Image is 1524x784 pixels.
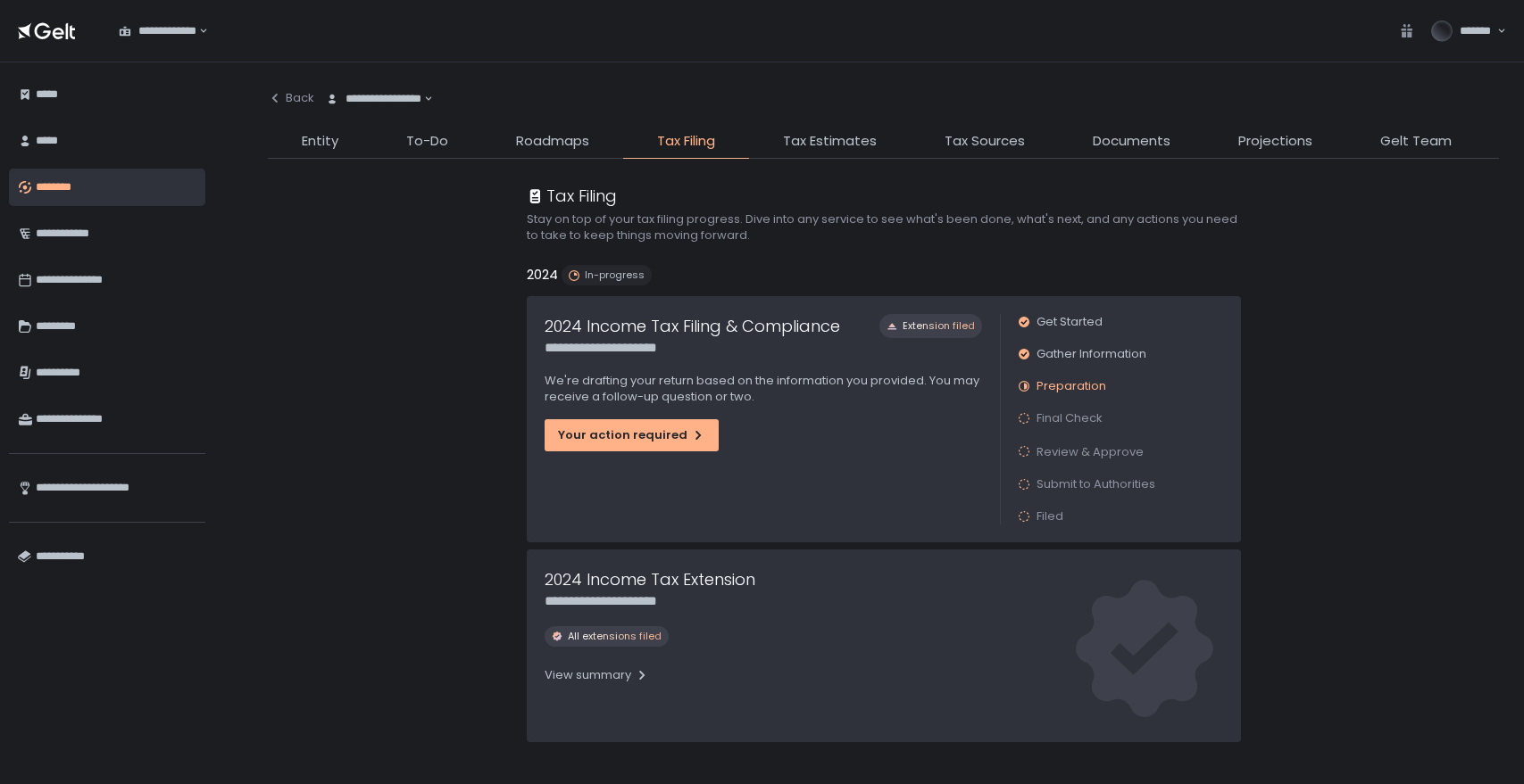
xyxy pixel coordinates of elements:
span: In-progress [585,268,645,282]
div: Tax Filing [527,184,617,208]
span: Projections [1238,131,1312,152]
div: Back [268,90,314,106]
button: Back [268,80,314,117]
span: Get Started [1037,314,1103,330]
span: Gelt Team [1380,131,1452,152]
span: Tax Sources [945,131,1025,152]
h2: 2024 [527,265,558,285]
span: Tax Estimates [783,131,877,152]
h1: 2024 Income Tax Extension [545,567,755,591]
button: View summary [545,661,649,689]
div: Your action required [558,427,705,443]
span: Gather Information [1037,346,1146,362]
div: Search for option [314,80,433,118]
span: To-Do [406,131,448,152]
span: Review & Approve [1037,443,1144,460]
h1: 2024 Income Tax Filing & Compliance [545,314,840,338]
span: Final Check [1037,410,1103,426]
span: Tax Filing [657,131,715,152]
button: Your action required [545,419,719,451]
span: Submit to Authorities [1037,476,1155,492]
span: Preparation [1037,378,1106,394]
h2: Stay on top of your tax filing progress. Dive into any service to see what's been done, what's ne... [527,211,1241,243]
p: We're drafting your return based on the information you provided. You may receive a follow-up que... [545,373,982,405]
span: Documents [1093,131,1170,152]
span: Extension filed [903,319,975,333]
div: Search for option [107,12,208,50]
span: Entity [302,131,338,152]
span: Roadmaps [516,131,589,152]
input: Search for option [421,90,422,108]
span: Filed [1037,508,1063,524]
div: View summary [545,667,649,683]
span: All extensions filed [568,630,662,643]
